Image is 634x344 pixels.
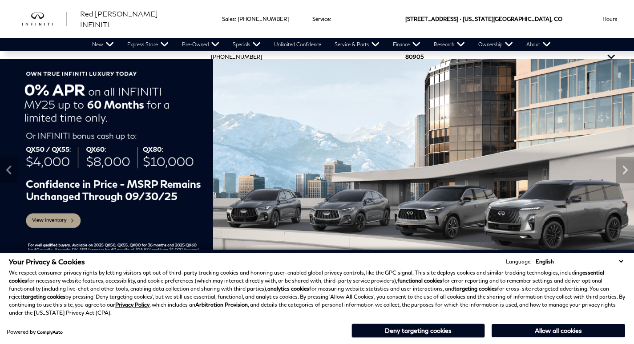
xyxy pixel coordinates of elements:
[80,8,189,30] a: Red [PERSON_NAME] INFINITI
[427,38,472,51] a: Research
[121,38,175,51] a: Express Store
[238,16,289,22] a: [PHONE_NUMBER]
[195,301,248,308] strong: Arbitration Provision
[312,16,330,22] span: Service
[226,38,267,51] a: Specials
[235,16,236,22] span: :
[37,329,63,335] a: ComplyAuto
[533,257,625,266] select: Language Select
[267,38,328,51] a: Unlimited Confidence
[7,329,63,335] div: Powered by
[23,293,65,300] strong: targeting cookies
[405,38,424,76] span: 80905
[330,16,331,22] span: :
[22,12,67,26] img: INFINITI
[386,38,427,51] a: Finance
[9,257,85,266] span: Your Privacy & Cookies
[222,16,235,22] span: Sales
[80,9,158,28] span: Red [PERSON_NAME] INFINITI
[267,285,309,292] strong: analytics cookies
[506,259,532,264] div: Language:
[472,38,520,51] a: Ownership
[9,269,625,317] p: We respect consumer privacy rights by letting visitors opt out of third-party tracking cookies an...
[175,38,226,51] a: Pre-Owned
[492,324,625,337] button: Allow all cookies
[397,277,442,284] strong: functional cookies
[211,53,262,60] a: [PHONE_NUMBER]
[520,38,557,51] a: About
[454,285,497,292] strong: targeting cookies
[328,38,386,51] a: Service & Parts
[85,38,121,51] a: New
[616,157,634,183] div: Next
[22,12,67,26] a: infiniti
[351,324,485,338] button: Deny targeting cookies
[405,16,562,60] a: [STREET_ADDRESS] • [US_STATE][GEOGRAPHIC_DATA], CO 80905
[115,301,149,308] a: Privacy Policy
[85,38,557,51] nav: Main Navigation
